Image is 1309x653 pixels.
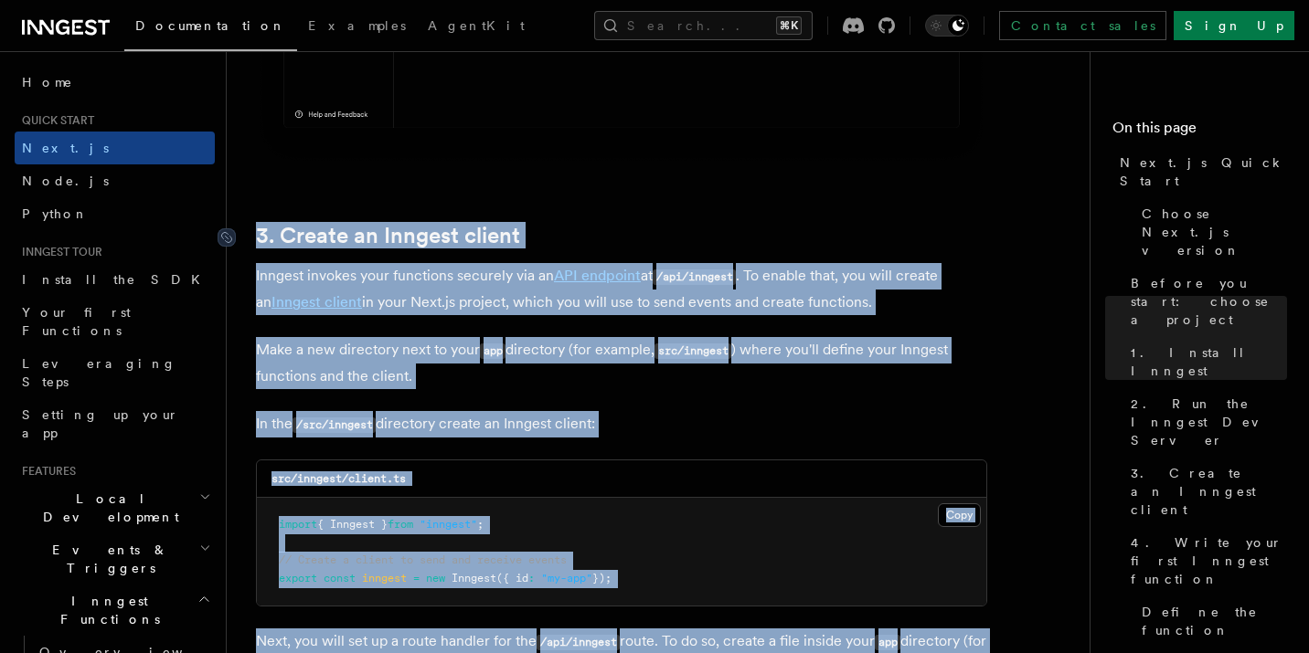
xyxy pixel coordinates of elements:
[15,592,197,628] span: Inngest Functions
[938,503,981,527] button: Copy
[15,245,102,259] span: Inngest tour
[1142,603,1287,639] span: Define the function
[1174,11,1294,40] a: Sign Up
[1123,336,1287,387] a: 1. Install Inngest
[1112,146,1287,197] a: Next.js Quick Start
[22,206,89,221] span: Python
[1123,526,1287,595] a: 4. Write your first Inngest function
[1123,267,1287,336] a: Before you start: choose a project
[15,347,215,398] a: Leveraging Steps
[1123,457,1287,526] a: 3. Create an Inngest client
[317,518,388,531] span: { Inngest }
[413,572,420,585] span: =
[15,164,215,197] a: Node.js
[271,472,406,485] code: src/inngest/client.ts
[541,572,592,585] span: "my-app"
[875,635,900,650] code: app
[417,5,536,49] a: AgentKit
[1131,274,1287,329] span: Before you start: choose a project
[256,411,987,437] p: In the directory create an Inngest client:
[22,407,179,440] span: Setting up your app
[653,269,736,285] code: /api/inngest
[15,585,215,636] button: Inngest Functions
[537,635,620,650] code: /api/inngest
[592,572,612,585] span: });
[324,572,356,585] span: const
[256,223,520,248] a: 3. Create an Inngest client
[256,337,987,389] p: Make a new directory next to your directory (for example, ) where you'll define your Inngest func...
[999,11,1166,40] a: Contact sales
[15,482,215,533] button: Local Development
[15,541,199,577] span: Events & Triggers
[22,141,109,155] span: Next.js
[124,5,297,51] a: Documentation
[15,398,215,449] a: Setting up your app
[22,356,176,389] span: Leveraging Steps
[271,293,362,311] a: Inngest client
[15,113,94,128] span: Quick start
[528,572,535,585] span: :
[1123,387,1287,457] a: 2. Run the Inngest Dev Server
[279,518,317,531] span: import
[420,518,477,531] span: "inngest"
[15,296,215,347] a: Your first Functions
[15,66,215,99] a: Home
[15,533,215,585] button: Events & Triggers
[15,490,199,526] span: Local Development
[1134,197,1287,267] a: Choose Next.js version
[279,553,567,566] span: // Create a client to send and receive events
[452,572,496,585] span: Inngest
[776,16,802,35] kbd: ⌘K
[1142,205,1287,259] span: Choose Next.js version
[1131,464,1287,519] span: 3. Create an Inngest client
[308,18,406,33] span: Examples
[293,417,376,433] code: /src/inngest
[925,15,969,37] button: Toggle dark mode
[1120,153,1287,190] span: Next.js Quick Start
[22,174,109,188] span: Node.js
[654,343,731,359] code: src/inngest
[477,518,484,531] span: ;
[15,132,215,164] a: Next.js
[1131,343,1287,380] span: 1. Install Inngest
[496,572,528,585] span: ({ id
[22,73,73,91] span: Home
[22,272,211,287] span: Install the SDK
[1134,595,1287,647] a: Define the function
[426,572,445,585] span: new
[279,572,317,585] span: export
[256,263,987,315] p: Inngest invokes your functions securely via an at . To enable that, you will create an in your Ne...
[428,18,525,33] span: AgentKit
[15,464,76,479] span: Features
[594,11,813,40] button: Search...⌘K
[554,267,641,284] a: API endpoint
[362,572,407,585] span: inngest
[22,305,131,338] span: Your first Functions
[15,197,215,230] a: Python
[135,18,286,33] span: Documentation
[1131,533,1287,588] span: 4. Write your first Inngest function
[480,343,506,359] code: app
[1131,395,1287,449] span: 2. Run the Inngest Dev Server
[15,263,215,296] a: Install the SDK
[388,518,413,531] span: from
[297,5,417,49] a: Examples
[1112,117,1287,146] h4: On this page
